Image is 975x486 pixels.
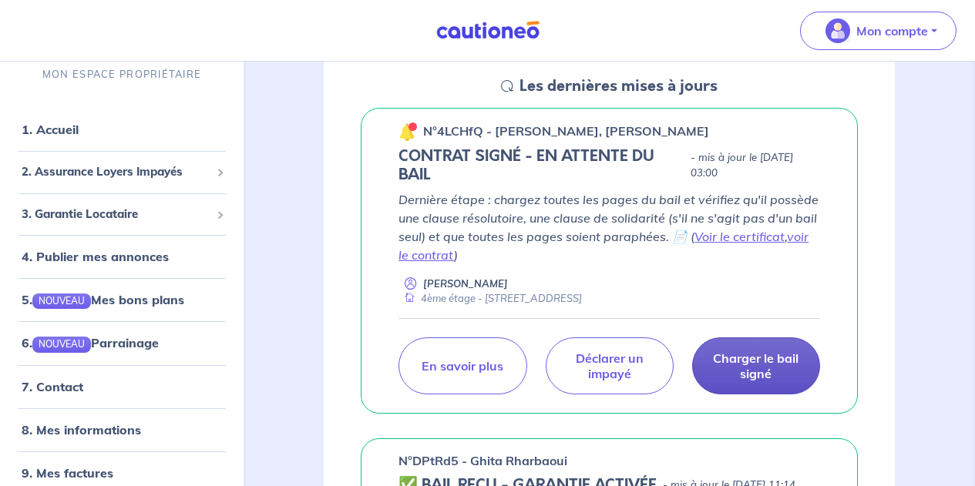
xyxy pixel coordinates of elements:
[22,163,210,181] span: 2. Assurance Loyers Impayés
[6,414,237,445] div: 8. Mes informations
[6,199,237,230] div: 3. Garantie Locataire
[856,22,928,40] p: Mon compte
[22,465,113,481] a: 9. Mes factures
[398,291,582,306] div: 4ème étage - [STREET_ADDRESS]
[22,379,83,394] a: 7. Contact
[398,147,820,184] div: state: CONTRACT-SIGNED, Context: NEW,CHOOSE-CERTIFICATE,RELATIONSHIP,LESSOR-DOCUMENTS
[22,292,184,307] a: 5.NOUVEAUMes bons plans
[398,190,820,264] p: Dernière étape : chargez toutes les pages du bail et vérifiez qu'il possède une clause résolutoir...
[423,122,709,140] p: n°4LCHfQ - [PERSON_NAME], [PERSON_NAME]
[22,249,169,264] a: 4. Publier mes annonces
[546,337,674,394] a: Déclarer un impayé
[694,229,785,244] a: Voir le certificat
[22,335,159,350] a: 6.NOUVEAUParrainage
[422,358,503,374] p: En savoir plus
[398,147,684,184] h5: CONTRAT SIGNÉ - EN ATTENTE DU BAIL
[6,284,237,315] div: 5.NOUVEAUMes bons plans
[692,337,820,394] a: Charger le bail signé
[22,422,141,437] a: 8. Mes informations
[800,12,957,50] button: illu_account_valid_menu.svgMon compte
[42,67,201,82] p: MON ESPACE PROPRIÉTAIRE
[519,77,718,96] h5: Les dernières mises à jours
[22,206,210,223] span: 3. Garantie Locataire
[565,350,654,381] p: Déclarer un impayé
[711,350,801,381] p: Charger le bail signé
[423,277,508,291] p: [PERSON_NAME]
[398,122,417,141] img: 🔔
[22,122,79,137] a: 1. Accueil
[825,18,850,43] img: illu_account_valid_menu.svg
[6,114,237,145] div: 1. Accueil
[398,229,809,263] a: voir le contrat
[6,371,237,402] div: 7. Contact
[398,337,526,394] a: En savoir plus
[6,157,237,187] div: 2. Assurance Loyers Impayés
[398,451,567,470] p: n°DPtRd5 - Ghita Rharbaoui
[691,150,820,181] p: - mis à jour le [DATE] 03:00
[430,21,546,40] img: Cautioneo
[6,241,237,272] div: 4. Publier mes annonces
[6,327,237,358] div: 6.NOUVEAUParrainage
